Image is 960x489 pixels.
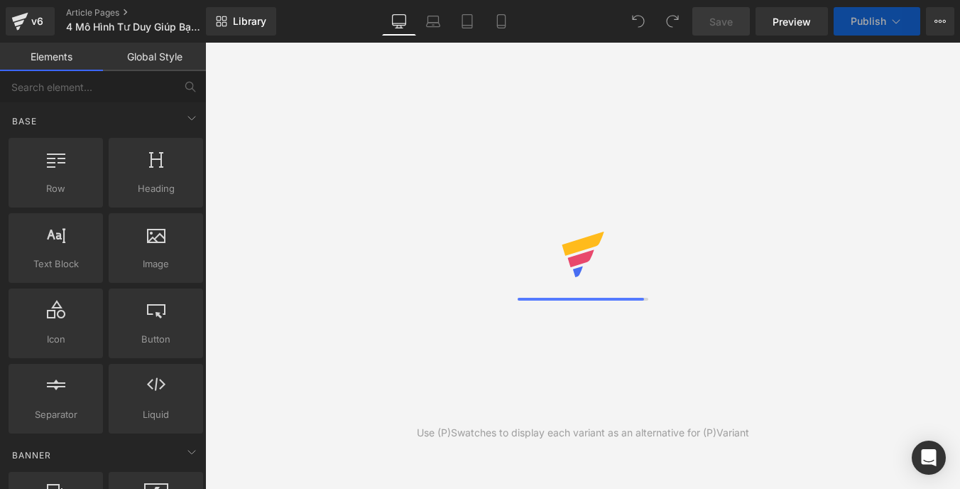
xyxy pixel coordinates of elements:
[103,43,206,71] a: Global Style
[66,7,229,18] a: Article Pages
[417,425,749,441] div: Use (P)Swatches to display each variant as an alternative for (P)Variant
[113,257,199,272] span: Image
[11,114,38,128] span: Base
[13,407,99,422] span: Separator
[834,7,920,36] button: Publish
[113,181,199,196] span: Heading
[113,407,199,422] span: Liquid
[851,16,886,27] span: Publish
[206,7,276,36] a: New Library
[926,7,954,36] button: More
[658,7,687,36] button: Redo
[450,7,484,36] a: Tablet
[6,7,55,36] a: v6
[66,21,202,33] span: 4 Mô Hình Tư Duy Giúp Bạn Vững Vàng Trong Những Giai Đoạn Căng Thẳng Nhất
[13,181,99,196] span: Row
[13,332,99,347] span: Icon
[382,7,416,36] a: Desktop
[773,14,811,29] span: Preview
[484,7,518,36] a: Mobile
[13,257,99,272] span: Text Block
[11,448,53,462] span: Banner
[28,12,46,31] div: v6
[113,332,199,347] span: Button
[233,15,266,28] span: Library
[416,7,450,36] a: Laptop
[709,14,733,29] span: Save
[624,7,653,36] button: Undo
[912,441,946,475] div: Open Intercom Messenger
[756,7,828,36] a: Preview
